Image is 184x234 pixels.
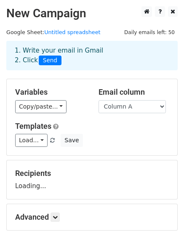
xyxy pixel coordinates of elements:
[15,88,86,97] h5: Variables
[6,6,178,21] h2: New Campaign
[121,28,178,37] span: Daily emails left: 50
[39,56,61,66] span: Send
[99,88,169,97] h5: Email column
[44,29,100,35] a: Untitled spreadsheet
[121,29,178,35] a: Daily emails left: 50
[15,100,67,113] a: Copy/paste...
[15,122,51,130] a: Templates
[15,134,48,147] a: Load...
[61,134,83,147] button: Save
[6,29,101,35] small: Google Sheet:
[15,169,169,178] h5: Recipients
[15,213,169,222] h5: Advanced
[8,46,176,65] div: 1. Write your email in Gmail 2. Click
[15,169,169,191] div: Loading...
